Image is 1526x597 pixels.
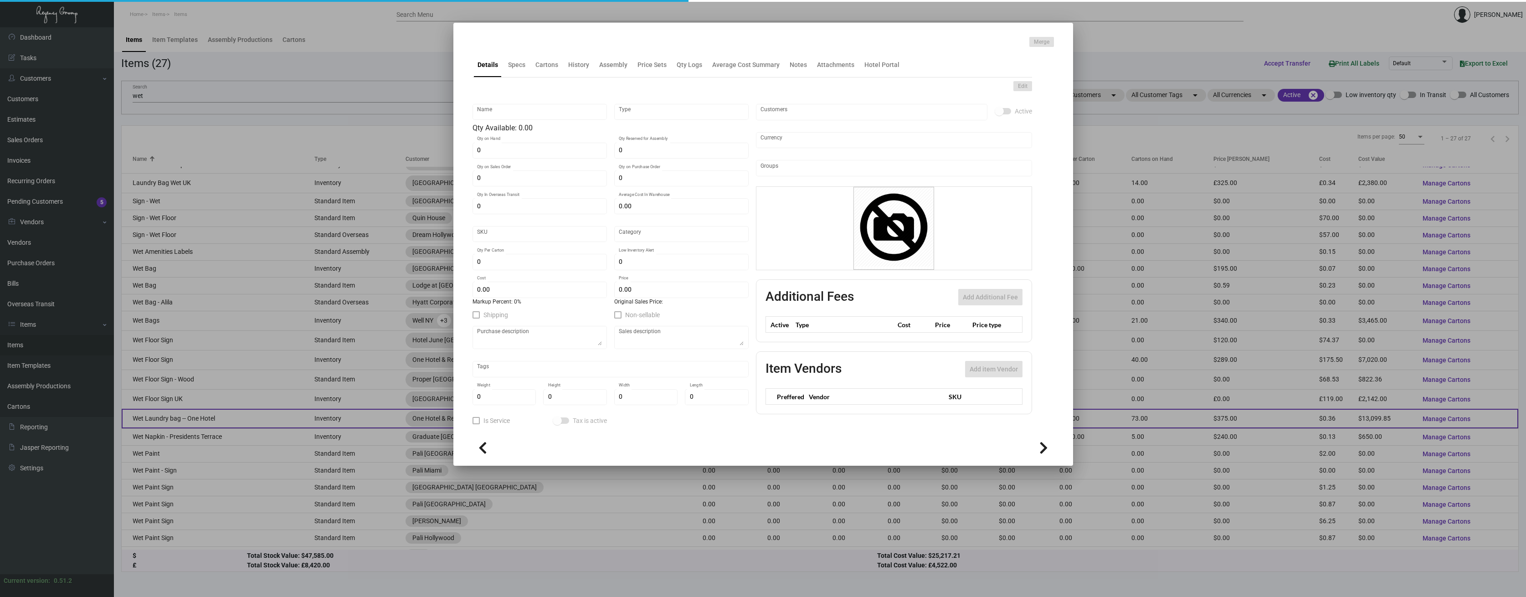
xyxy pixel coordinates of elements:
div: Qty Logs [677,60,702,70]
th: Vendor [804,389,944,405]
button: Merge [1029,37,1054,47]
th: Cost [895,317,933,333]
th: Preffered [766,389,804,405]
span: Merge [1034,38,1049,46]
div: Cartons [535,60,558,70]
th: Price type [970,317,1011,333]
th: Price [933,317,970,333]
button: Edit [1013,81,1032,91]
h2: Additional Fees [766,289,854,305]
input: Add new.. [760,108,982,116]
th: SKU [944,389,1022,405]
div: Attachments [817,60,854,70]
span: Non-sellable [625,309,660,320]
h2: Item Vendors [766,361,842,377]
span: Add item Vendor [970,365,1018,373]
th: Type [793,317,895,333]
span: Shipping [483,309,508,320]
th: Active [766,317,793,333]
div: Qty Available: 0.00 [473,123,749,134]
input: Add new.. [760,165,1027,172]
div: 0.51.2 [54,576,72,586]
div: Specs [508,60,525,70]
div: History [568,60,589,70]
div: Assembly [599,60,627,70]
div: Average Cost Summary [712,60,780,70]
div: Hotel Portal [864,60,899,70]
button: Add item Vendor [965,361,1022,377]
div: Price Sets [637,60,667,70]
div: Details [478,60,498,70]
span: Edit [1018,82,1028,90]
span: Active [1015,106,1032,117]
span: Is Service [483,415,510,426]
div: Current version: [4,576,50,586]
span: Tax is active [573,415,607,426]
span: Add Additional Fee [963,293,1018,301]
div: Notes [790,60,807,70]
button: Add Additional Fee [958,289,1022,305]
